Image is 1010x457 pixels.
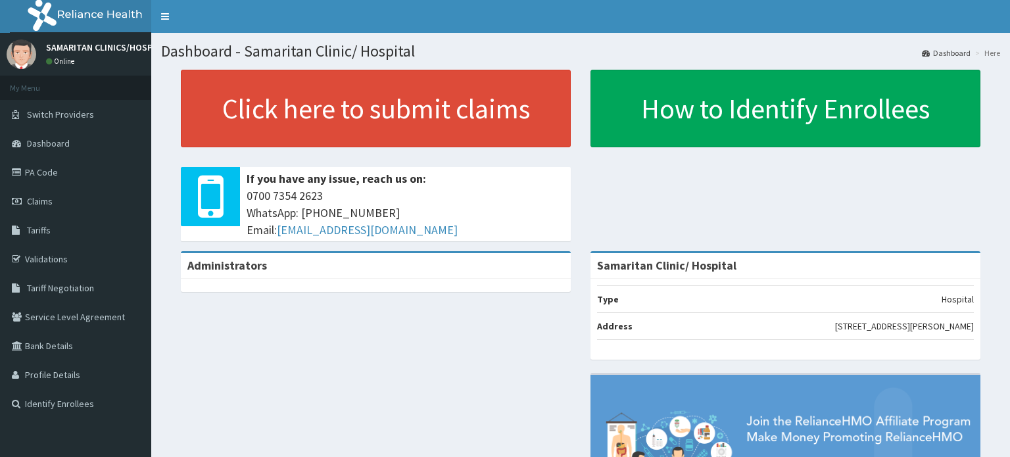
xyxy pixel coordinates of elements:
span: Switch Providers [27,108,94,120]
span: Tariff Negotiation [27,282,94,294]
strong: Samaritan Clinic/ Hospital [597,258,736,273]
a: Online [46,57,78,66]
b: Address [597,320,633,332]
span: Claims [27,195,53,207]
b: If you have any issue, reach us on: [247,171,426,186]
a: Dashboard [922,47,971,59]
p: SAMARITAN CLINICS/HOSPITAL [46,43,170,52]
p: Hospital [942,293,974,306]
a: Click here to submit claims [181,70,571,147]
li: Here [972,47,1000,59]
a: How to Identify Enrollees [590,70,980,147]
p: [STREET_ADDRESS][PERSON_NAME] [835,320,974,333]
img: User Image [7,39,36,69]
h1: Dashboard - Samaritan Clinic/ Hospital [161,43,1000,60]
b: Type [597,293,619,305]
b: Administrators [187,258,267,273]
span: Tariffs [27,224,51,236]
span: 0700 7354 2623 WhatsApp: [PHONE_NUMBER] Email: [247,187,564,238]
span: Dashboard [27,137,70,149]
a: [EMAIL_ADDRESS][DOMAIN_NAME] [277,222,458,237]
